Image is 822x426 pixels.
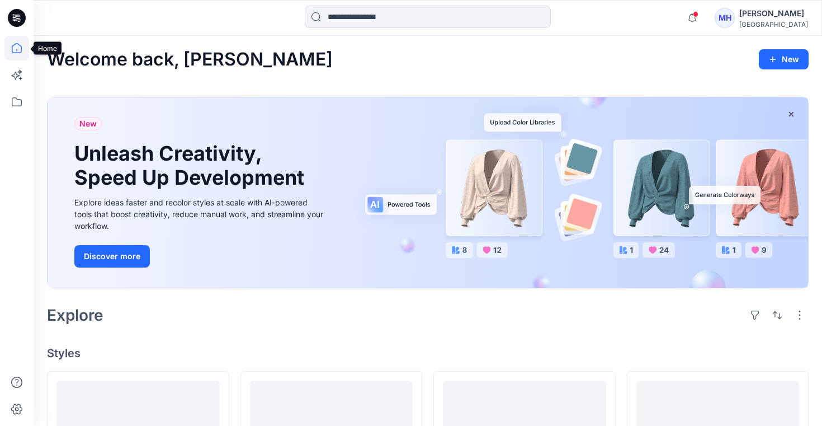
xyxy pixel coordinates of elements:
[739,7,808,20] div: [PERSON_NAME]
[74,196,326,232] div: Explore ideas faster and recolor styles at scale with AI-powered tools that boost creativity, red...
[47,306,103,324] h2: Explore
[74,245,150,268] button: Discover more
[47,347,809,360] h4: Styles
[74,142,309,190] h1: Unleash Creativity, Speed Up Development
[47,49,333,70] h2: Welcome back, [PERSON_NAME]
[759,49,809,69] button: New
[715,8,735,28] div: MH
[79,117,97,130] span: New
[739,20,808,29] div: [GEOGRAPHIC_DATA]
[74,245,326,268] a: Discover more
